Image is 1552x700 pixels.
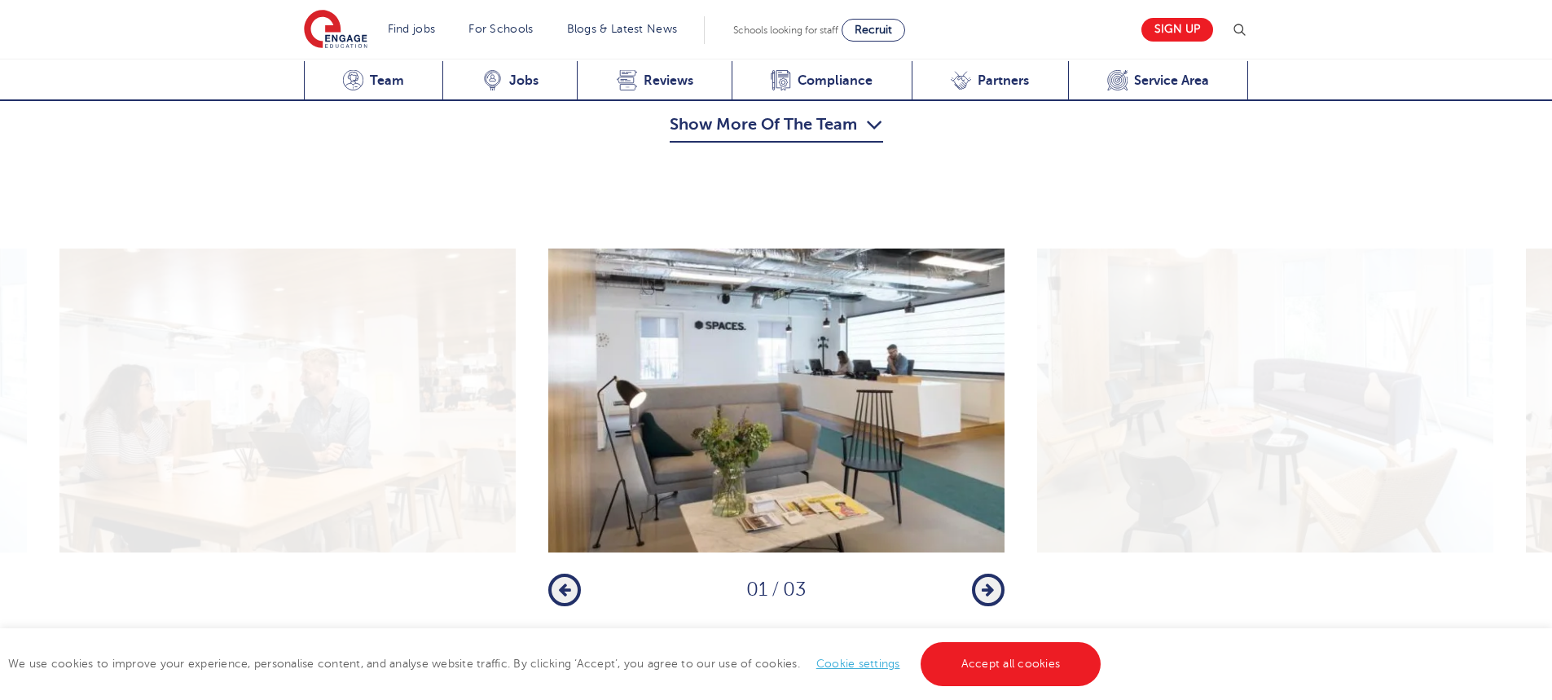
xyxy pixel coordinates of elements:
span: Team [370,73,404,89]
span: 01 [746,579,767,601]
a: Partners [912,61,1068,101]
span: Recruit [855,24,892,36]
span: We use cookies to improve your experience, personalise content, and analyse website traffic. By c... [8,658,1105,670]
a: Accept all cookies [921,642,1101,686]
span: Jobs [509,73,539,89]
a: Sign up [1141,18,1213,42]
a: Recruit [842,19,905,42]
a: Compliance [732,61,912,101]
a: Reviews [577,61,732,101]
span: Reviews [644,73,693,89]
span: Partners [978,73,1029,89]
a: Find jobs [388,23,436,35]
span: 03 [783,579,806,601]
a: For Schools [468,23,533,35]
span: Service Area [1134,73,1209,89]
button: Show More Of The Team [670,112,883,143]
span: Compliance [798,73,873,89]
a: Cookie settings [816,658,900,670]
span: Schools looking for staff [733,24,838,36]
span: / [767,579,783,601]
a: Service Area [1068,61,1249,101]
a: Jobs [442,61,577,101]
a: Blogs & Latest News [567,23,678,35]
a: Team [304,61,443,101]
img: Engage Education [304,10,367,51]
